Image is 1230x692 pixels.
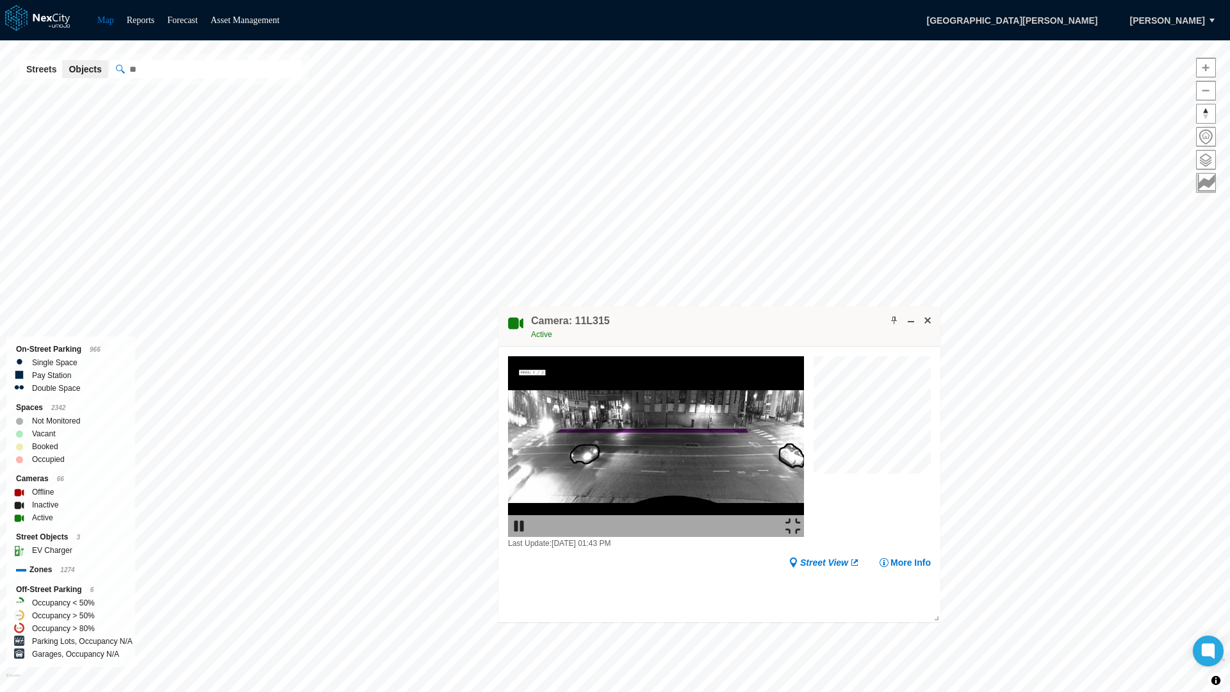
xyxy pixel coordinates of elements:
span: Objects [69,63,101,76]
label: Not Monitored [32,415,80,427]
label: Parking Lots, Occupancy N/A [32,635,133,648]
span: 3 [76,534,80,541]
label: Offline [32,486,54,498]
span: Zoom out [1197,81,1215,100]
span: Streets [26,63,56,76]
div: Cameras [16,472,126,486]
span: 1274 [60,566,74,573]
a: Forecast [167,15,197,25]
div: Off-Street Parking [16,583,126,597]
button: Reset bearing to north [1196,104,1216,124]
label: Inactive [32,498,58,511]
canvas: Map [814,356,938,481]
h4: Double-click to make header text selectable [531,314,610,328]
a: Map [97,15,114,25]
a: Street View [789,557,860,570]
span: [PERSON_NAME] [1130,14,1205,27]
label: Garages, Occupancy N/A [32,648,119,661]
div: Double-click to make header text selectable [531,314,610,341]
img: video [508,356,804,537]
div: Street Objects [16,531,126,544]
a: Mapbox homepage [6,673,20,688]
span: Reset bearing to north [1197,104,1215,123]
span: Active [531,330,552,339]
label: Single Space [32,356,78,369]
button: Layers management [1196,150,1216,170]
a: Reports [127,15,155,25]
span: 6 [90,586,94,593]
img: expand [785,519,801,534]
button: Toggle attribution [1208,673,1224,688]
span: 66 [57,475,64,482]
span: [GEOGRAPHIC_DATA][PERSON_NAME] [913,10,1111,31]
label: Occupancy > 80% [32,622,95,635]
button: Objects [62,60,108,78]
img: play [511,519,527,534]
button: Zoom in [1196,58,1216,78]
div: Last Update: [DATE] 01:43 PM [508,538,804,550]
div: On-Street Parking [16,343,126,356]
label: Occupancy < 50% [32,597,95,609]
label: Occupied [32,453,65,466]
a: Asset Management [211,15,280,25]
button: Home [1196,127,1216,147]
button: Zoom out [1196,81,1216,101]
label: Pay Station [32,369,71,382]
label: Occupancy > 50% [32,609,95,622]
div: Spaces [16,401,126,415]
label: Vacant [32,427,55,440]
span: 966 [90,346,101,353]
button: [PERSON_NAME] [1117,10,1218,31]
span: Street View [800,557,848,570]
label: Double Space [32,382,80,395]
span: 2342 [51,404,65,411]
button: Key metrics [1196,173,1216,193]
label: Active [32,511,53,524]
label: Booked [32,440,58,453]
span: More Info [890,557,931,570]
button: Streets [20,60,63,78]
div: Zones [16,563,126,577]
span: Toggle attribution [1212,673,1220,688]
button: More Info [879,557,931,570]
label: EV Charger [32,544,72,557]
